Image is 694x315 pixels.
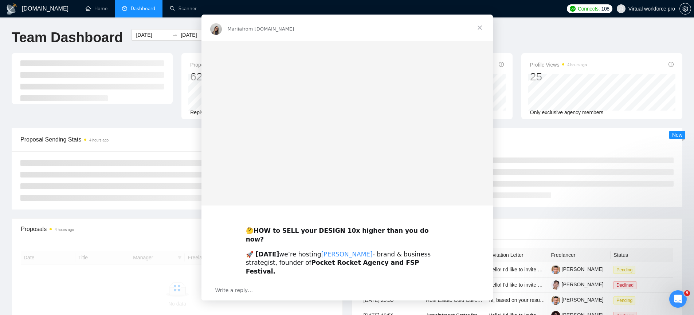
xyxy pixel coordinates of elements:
b: HOW to SELL your DESIGN 10x higher than you do now? [246,227,429,243]
span: from [DOMAIN_NAME] [242,26,294,32]
div: 🤔 [246,218,448,244]
span: Write a reply… [215,286,253,295]
div: we’re hosting - brand & business strategist, founder of [246,250,448,276]
img: Profile image for Mariia [210,23,222,35]
div: Open conversation and reply [201,280,493,300]
span: Mariia [228,26,242,32]
b: Pocket Rocket Agency and FSP Festival. [246,259,419,275]
span: Close [467,15,493,41]
b: 🚀 [DATE] [246,251,279,258]
a: [PERSON_NAME] [321,251,373,258]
